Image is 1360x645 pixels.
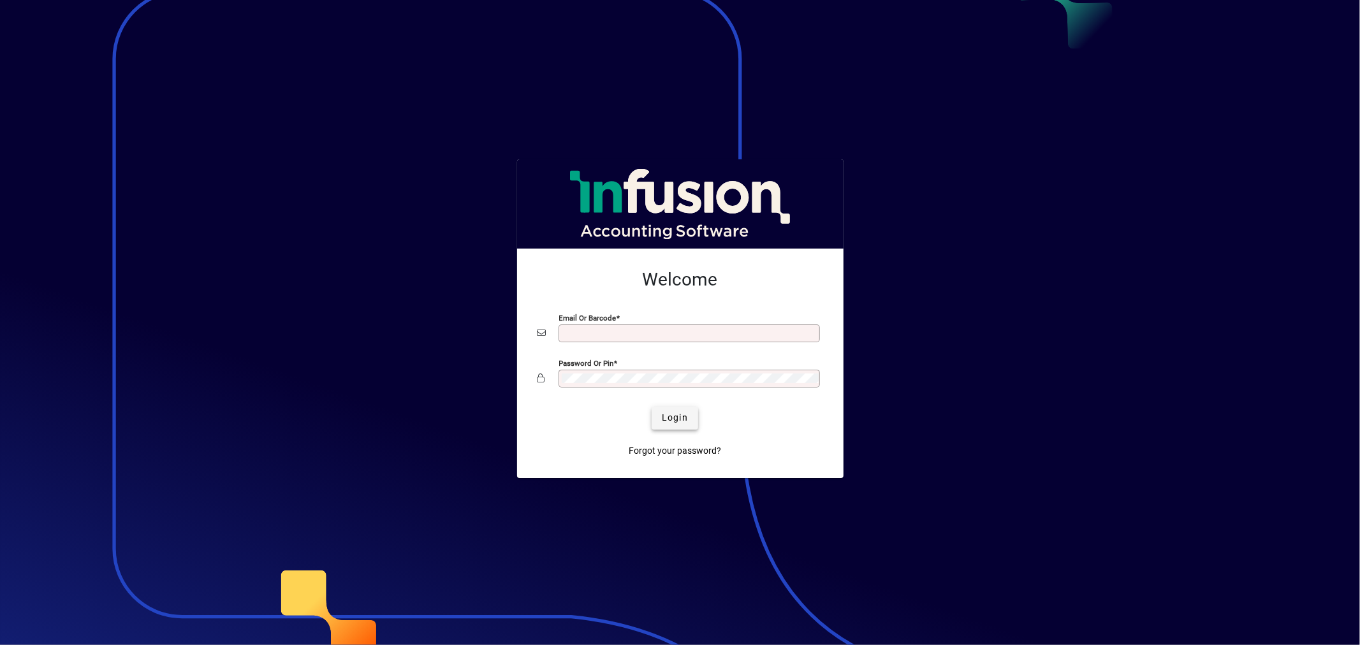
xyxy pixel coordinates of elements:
h2: Welcome [537,269,823,291]
a: Forgot your password? [624,440,726,463]
mat-label: Password or Pin [559,358,614,367]
span: Login [662,411,688,424]
mat-label: Email or Barcode [559,313,617,322]
span: Forgot your password? [629,444,721,458]
button: Login [652,407,698,430]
